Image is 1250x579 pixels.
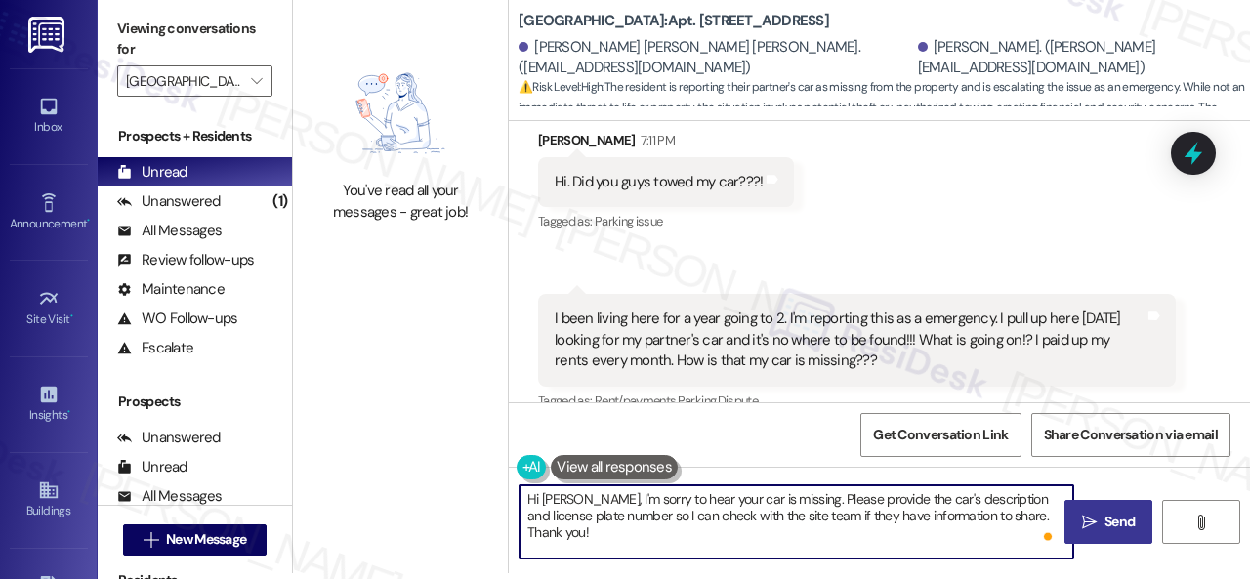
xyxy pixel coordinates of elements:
button: Share Conversation via email [1031,413,1230,457]
span: • [67,405,70,419]
div: 7:11 PM [636,130,675,150]
div: Hi. Did you guys towed my car???! [555,172,763,192]
span: Parking , [678,393,718,409]
span: Get Conversation Link [873,425,1008,445]
input: All communities [126,65,241,97]
span: • [87,214,90,227]
span: Parking issue [595,213,663,229]
span: Rent/payments , [595,393,678,409]
div: All Messages [117,221,222,241]
a: Insights • [10,378,88,431]
div: Prospects + Residents [98,126,292,146]
div: [PERSON_NAME]. ([PERSON_NAME][EMAIL_ADDRESS][DOMAIN_NAME]) [918,37,1235,79]
i:  [1193,515,1208,530]
i:  [144,532,158,548]
span: Send [1104,512,1135,532]
div: Review follow-ups [117,250,254,270]
div: Tagged as: [538,387,1176,415]
span: New Message [166,529,246,550]
div: I been living here for a year going to 2. I'm reporting this as a emergency. I pull up here [DATE... [555,309,1145,371]
div: Unanswered [117,191,221,212]
div: WO Follow-ups [117,309,237,329]
a: Inbox [10,90,88,143]
div: Unread [117,457,187,477]
span: Dispute [718,393,758,409]
div: Tagged as: [538,207,794,235]
span: Share Conversation via email [1044,425,1218,445]
button: New Message [123,524,268,556]
span: • [70,310,73,323]
span: : The resident is reporting their partner's car as missing from the property and is escalating th... [519,77,1250,140]
label: Viewing conversations for [117,14,272,65]
div: Prospects [98,392,292,412]
a: Site Visit • [10,282,88,335]
div: You've read all your messages - great job! [314,181,486,223]
b: [GEOGRAPHIC_DATA]: Apt. [STREET_ADDRESS] [519,11,829,31]
div: [PERSON_NAME] [PERSON_NAME] [PERSON_NAME]. ([EMAIL_ADDRESS][DOMAIN_NAME]) [519,37,913,79]
div: All Messages [117,486,222,507]
i:  [1082,515,1097,530]
div: Unread [117,162,187,183]
img: ResiDesk Logo [28,17,68,53]
button: Get Conversation Link [860,413,1021,457]
div: [PERSON_NAME] [538,130,794,157]
strong: ⚠️ Risk Level: High [519,79,603,95]
div: Maintenance [117,279,225,300]
div: (1) [268,186,292,217]
i:  [251,73,262,89]
textarea: To enrich screen reader interactions, please activate Accessibility in Grammarly extension settings [520,485,1073,558]
a: Buildings [10,474,88,526]
div: Unanswered [117,428,221,448]
img: empty-state [323,56,478,172]
button: Send [1064,500,1152,544]
div: Escalate [117,338,193,358]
